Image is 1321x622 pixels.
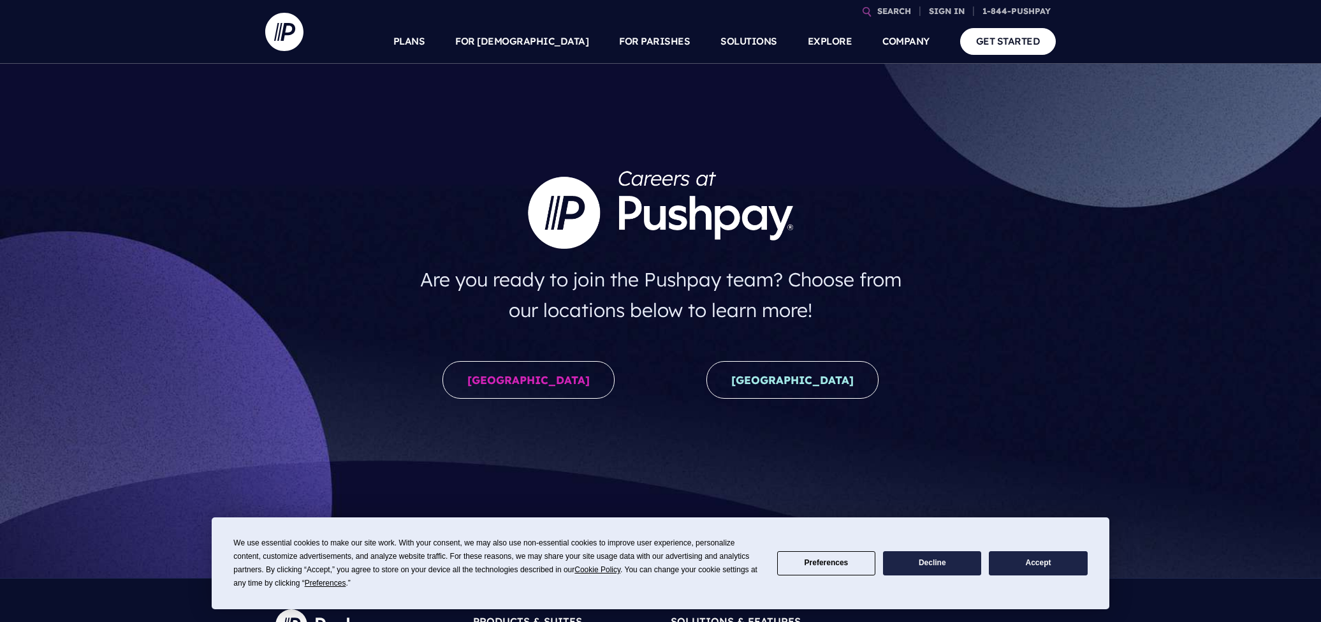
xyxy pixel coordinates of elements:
a: EXPLORE [808,19,852,64]
div: We use essential cookies to make our site work. With your consent, we may also use non-essential ... [233,537,761,590]
a: PLANS [393,19,425,64]
a: FOR PARISHES [619,19,690,64]
button: Decline [883,551,981,576]
a: [GEOGRAPHIC_DATA] [442,361,615,399]
button: Accept [989,551,1087,576]
div: Cookie Consent Prompt [212,517,1109,609]
a: [GEOGRAPHIC_DATA] [706,361,879,399]
a: SOLUTIONS [720,19,777,64]
a: FOR [DEMOGRAPHIC_DATA] [455,19,588,64]
h4: Are you ready to join the Pushpay team? Choose from our locations below to learn more! [407,259,914,330]
button: Preferences [777,551,875,576]
a: GET STARTED [960,28,1056,54]
span: Cookie Policy [574,565,620,574]
a: COMPANY [882,19,930,64]
span: Preferences [305,579,346,588]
